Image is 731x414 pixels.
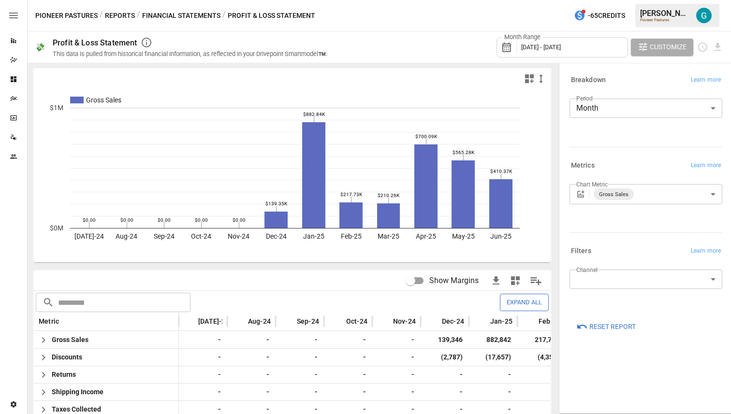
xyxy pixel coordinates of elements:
[362,349,367,366] span: -
[490,232,512,240] text: Jun-25
[282,314,296,328] button: Sort
[53,38,137,47] div: Profit & Loss Statement
[120,217,133,223] text: $0.00
[507,366,512,383] span: -
[490,316,512,326] span: Jan-25
[198,316,230,326] span: [DATE]-24
[105,10,135,22] button: Reports
[50,224,63,232] text: $0M
[533,331,561,348] span: 217,728
[332,314,345,328] button: Sort
[52,353,82,361] span: Discounts
[222,10,226,22] div: /
[452,232,475,240] text: May-25
[650,41,687,53] span: Customize
[100,10,103,22] div: /
[340,192,363,197] text: $217.73K
[640,18,690,22] div: Pioneer Pastures
[86,96,121,104] text: Gross Sales
[576,180,608,188] label: Chart Metric
[313,366,319,383] span: -
[378,193,400,198] text: $210.26K
[588,10,625,22] span: -65 Credits
[35,43,45,52] div: 💸
[341,232,362,240] text: Feb-25
[415,134,438,139] text: $700.09K
[362,331,367,348] span: -
[233,217,246,223] text: $0.00
[476,314,489,328] button: Sort
[50,104,63,112] text: $1M
[346,316,367,326] span: Oct-24
[576,94,593,102] label: Period
[265,384,271,400] span: -
[429,275,479,286] span: Show Margins
[313,384,319,400] span: -
[137,10,140,22] div: /
[571,246,591,257] h6: Filters
[570,99,722,118] div: Month
[691,161,721,171] span: Learn more
[570,7,629,25] button: -65Credits
[228,232,249,240] text: Nov-24
[458,366,464,383] span: -
[303,232,324,240] text: Jan-25
[34,88,551,262] svg: A chart.
[712,42,723,53] button: Download report
[362,366,367,383] span: -
[536,349,561,366] span: (4,355)
[595,189,632,200] span: Gross Sales
[570,318,643,335] button: Reset Report
[696,8,712,23] img: Gavin Acres
[453,150,475,155] text: $565.28K
[39,316,59,326] span: Metric
[266,232,287,240] text: Dec-24
[191,232,211,240] text: Oct-24
[697,42,708,53] button: Schedule report
[571,160,595,171] h6: Metrics
[589,321,636,333] span: Reset Report
[297,316,319,326] span: Sep-24
[74,232,104,240] text: [DATE]-24
[53,50,327,57] div: This data is pulled from historical financial information, as reflected in your Drivepoint Smartm...
[379,314,392,328] button: Sort
[217,331,222,348] span: -
[313,331,319,348] span: -
[393,316,416,326] span: Nov-24
[576,266,598,274] label: Channel
[217,384,222,400] span: -
[52,405,101,413] span: Taxes Collected
[234,314,247,328] button: Sort
[265,349,271,366] span: -
[539,316,561,326] span: Feb-25
[507,384,512,400] span: -
[154,232,175,240] text: Sep-24
[142,10,220,22] button: Financial Statements
[116,232,137,240] text: Aug-24
[458,384,464,400] span: -
[362,384,367,400] span: -
[217,366,222,383] span: -
[524,314,538,328] button: Sort
[690,2,717,29] button: Gavin Acres
[571,75,606,86] h6: Breakdown
[35,10,98,22] button: Pioneer Pastures
[525,270,547,292] button: Manage Columns
[442,316,464,326] span: Dec-24
[265,201,288,206] text: $139.35K
[83,217,96,223] text: $0.00
[158,217,171,223] text: $0.00
[502,33,543,42] label: Month Range
[410,384,416,400] span: -
[52,388,103,396] span: Shipping Income
[52,336,88,343] span: Gross Sales
[631,39,694,56] button: Customize
[437,331,464,348] span: 139,346
[416,232,436,240] text: Apr-25
[265,366,271,383] span: -
[217,349,222,366] span: -
[52,371,76,378] span: Returns
[439,349,464,366] span: (2,787)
